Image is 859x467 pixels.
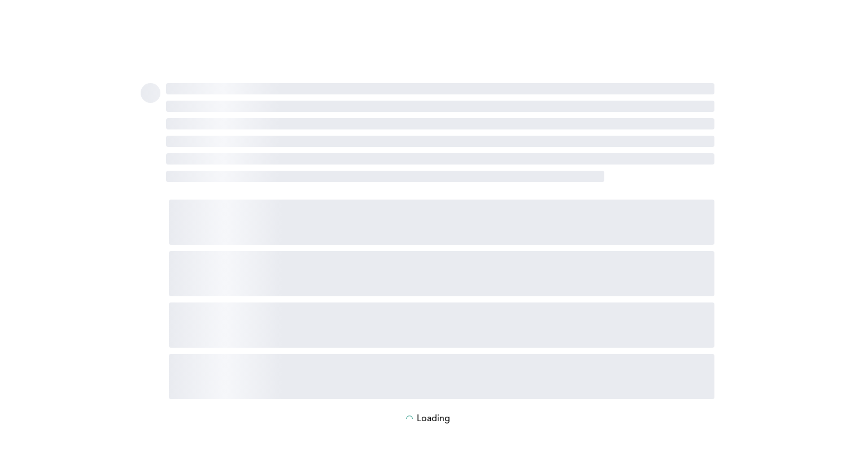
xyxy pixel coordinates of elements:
span: ‌ [166,101,714,112]
span: ‌ [169,200,714,245]
span: ‌ [169,251,714,296]
span: ‌ [169,302,714,348]
p: Loading [417,414,450,424]
span: ‌ [141,83,160,103]
span: ‌ [166,83,714,94]
span: ‌ [166,171,605,182]
span: ‌ [166,153,714,165]
span: ‌ [169,354,714,399]
span: ‌ [166,118,714,129]
span: ‌ [166,136,714,147]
